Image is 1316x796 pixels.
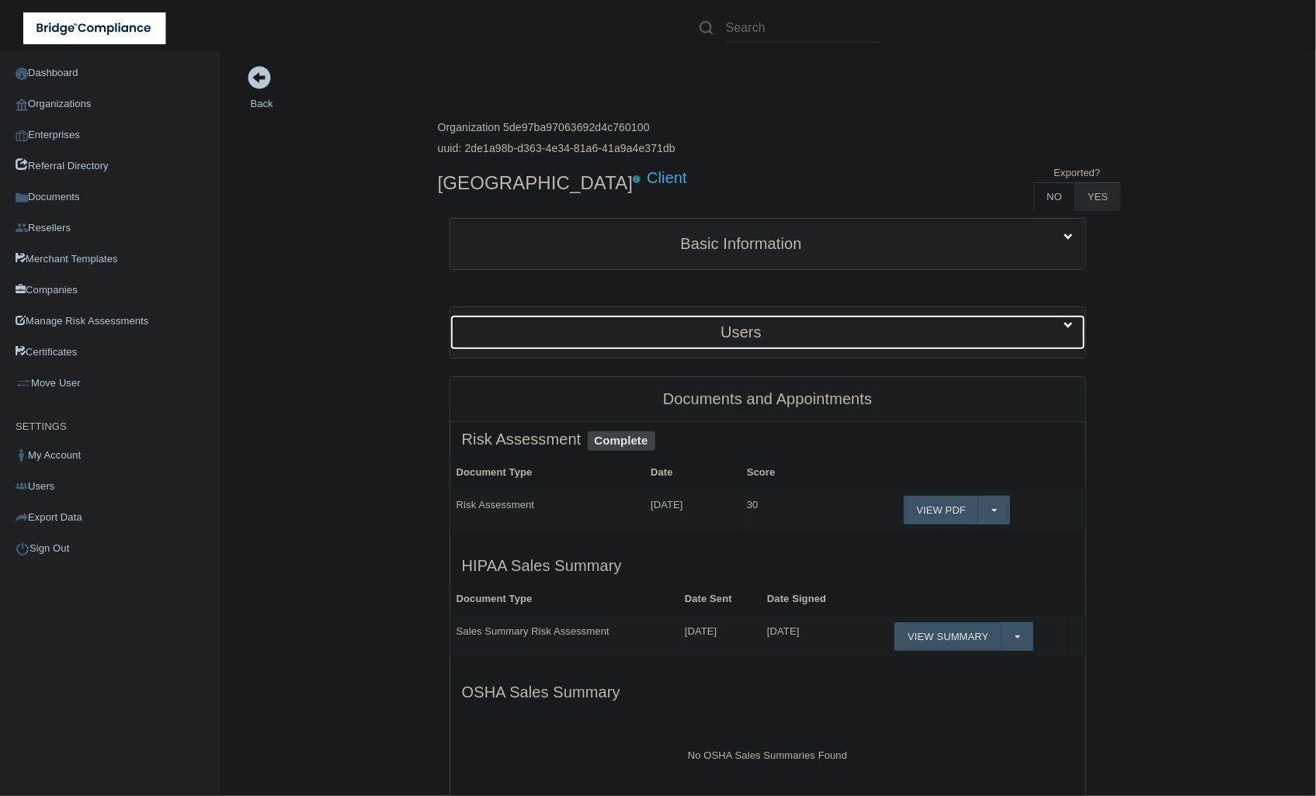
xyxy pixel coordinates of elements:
a: Users [462,315,1074,350]
td: [DATE] [644,489,741,531]
h6: uuid: 2de1a98b-d363-4e34-81a6-41a9a4e371db [438,143,675,154]
label: SETTINGS [16,417,67,436]
th: Score [741,457,828,489]
a: Back [251,79,273,109]
td: [DATE] [761,615,859,657]
h4: [GEOGRAPHIC_DATA] [438,173,634,193]
img: icon-documents.8dae5593.png [16,192,28,204]
img: ic-search.3b580494.png [700,21,714,35]
h6: Organization 5de97ba97063692d4c760100 [438,122,675,133]
a: View PDF [904,496,979,524]
a: View Summary [894,622,1001,651]
div: Documents and Appointments [450,377,1085,422]
img: icon-export.b9366987.png [16,511,28,524]
label: YES [1075,182,1120,211]
td: 30 [741,489,828,531]
p: Client [647,164,687,192]
a: Basic Information [462,227,1074,261]
h5: Basic Information [462,235,1021,252]
th: Date [644,457,741,489]
th: Document Type [450,457,645,489]
h5: Risk Assessment [462,431,1074,448]
td: Exported? [1033,164,1120,182]
td: Risk Assessment [450,489,645,531]
input: Search [726,14,881,43]
img: ic_power_dark.7ecde6b1.png [16,542,30,555]
img: ic_reseller.de258add.png [16,222,28,234]
img: bridge_compliance_login_screen.278c3ca4.svg [23,12,166,44]
span: Complete [588,431,655,451]
th: Document Type [450,583,679,615]
div: No OSHA Sales Summaries Found [450,728,1085,784]
img: enterprise.0d942306.png [16,130,28,141]
img: briefcase.64adab9b.png [16,376,31,391]
label: NO [1033,182,1075,211]
th: Date Signed [761,583,859,615]
h5: Users [462,324,1021,341]
img: organization-icon.f8decf85.png [16,99,28,111]
td: Sales Summary Risk Assessment [450,615,679,657]
img: ic_user_dark.df1a06c3.png [16,449,28,462]
img: ic_dashboard_dark.d01f4a41.png [16,67,28,80]
h5: OSHA Sales Summary [462,684,1074,701]
img: icon-users.e205127d.png [16,480,28,493]
th: Date Sent [679,583,761,615]
td: [DATE] [679,615,761,657]
h5: HIPAA Sales Summary [462,557,1074,574]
